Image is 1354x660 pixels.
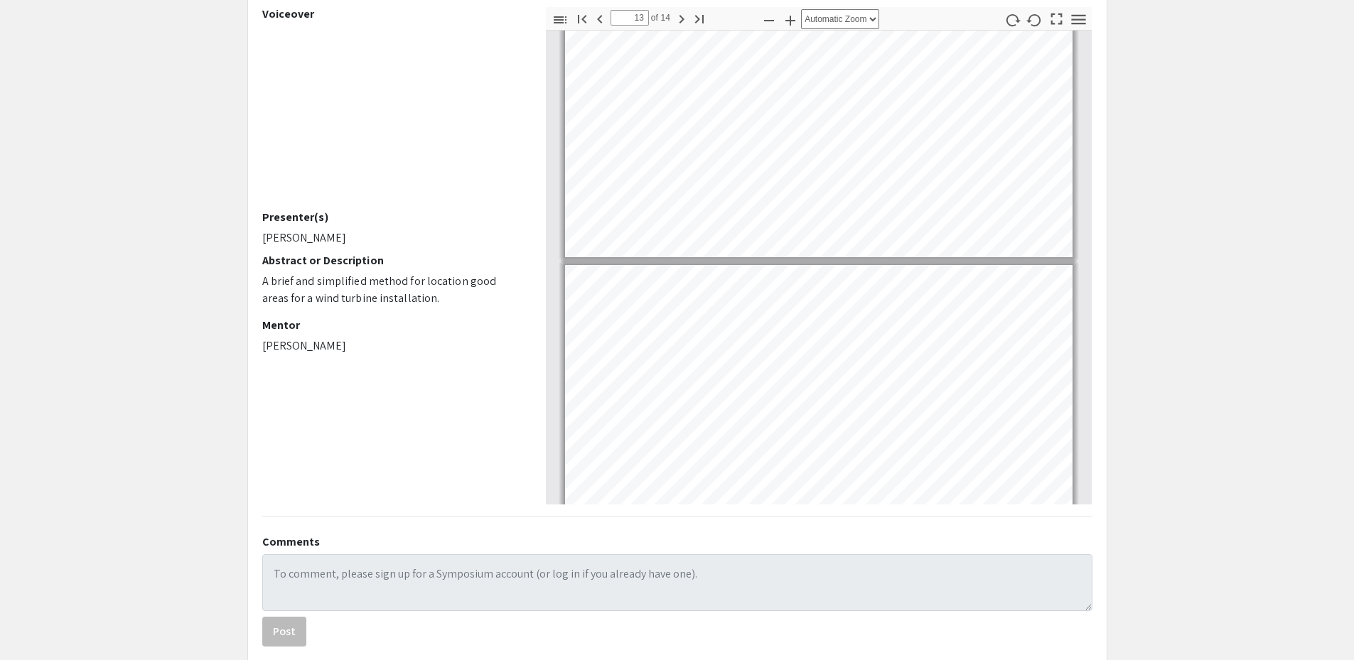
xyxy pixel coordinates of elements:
p: [PERSON_NAME] [262,229,525,247]
button: Post [262,617,306,647]
button: Go to First Page [570,8,594,28]
div: Page 14 [559,259,1079,556]
span: of 14 [649,10,671,26]
button: Next Page [670,8,694,28]
button: Rotate Counterclockwise [1022,9,1046,30]
button: Toggle Sidebar [548,9,572,30]
button: Zoom Out [757,9,781,30]
select: Zoom [801,9,879,29]
p: [PERSON_NAME] [262,337,525,355]
button: Rotate Clockwise [1000,9,1024,30]
h2: Voiceover [262,7,525,21]
p: A brief and simplified method for location good areas for a wind turbine installation. [262,273,525,307]
input: Page [611,10,649,26]
h2: Comments [262,535,1092,548]
button: Go to Last Page [687,8,711,28]
iframe: Chat [11,596,60,649]
button: Switch to Presentation Mode [1044,7,1068,28]
iframe: Simplified Renewable Energy Siting Analysis: Wind Turbines [262,26,525,210]
h2: Mentor [262,318,525,332]
button: Previous Page [588,8,612,28]
button: Tools [1066,9,1090,30]
h2: Presenter(s) [262,210,525,224]
button: Zoom In [778,9,802,30]
h2: Abstract or Description [262,254,525,267]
